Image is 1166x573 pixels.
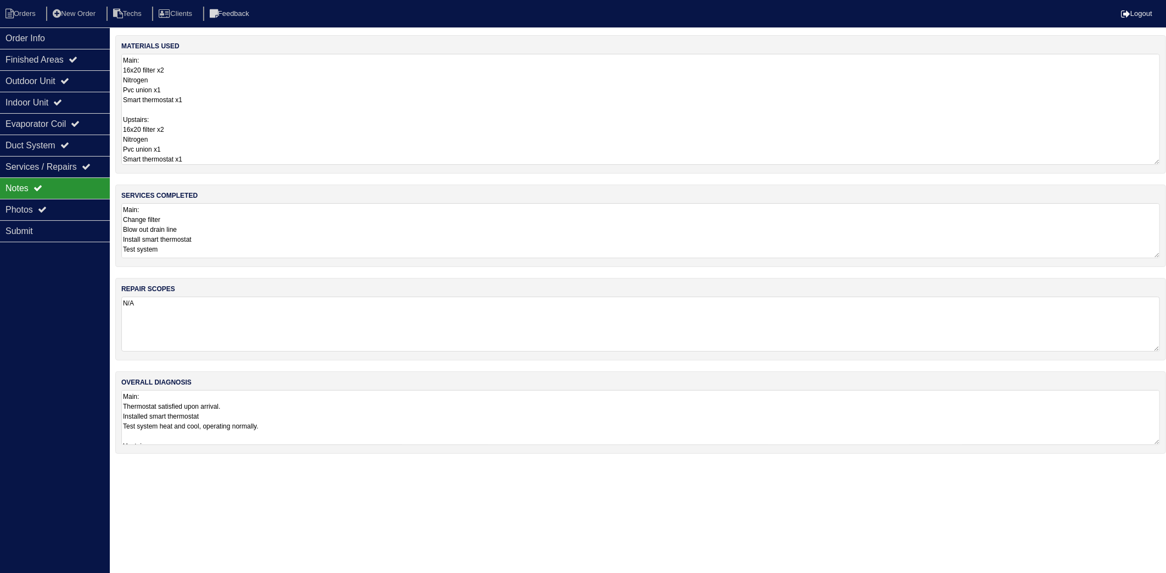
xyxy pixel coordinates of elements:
li: Clients [152,7,201,21]
textarea: N/A [121,297,1160,352]
textarea: Main: Thermostat satisfied upon arrival. Installed smart thermostat Test system heat and cool, op... [121,390,1160,445]
label: materials used [121,41,180,51]
a: Logout [1121,9,1152,18]
li: Feedback [203,7,258,21]
a: Clients [152,9,201,18]
li: New Order [46,7,104,21]
a: Techs [106,9,150,18]
label: services completed [121,191,198,201]
label: overall diagnosis [121,377,192,387]
a: New Order [46,9,104,18]
textarea: Main: Change filter Blow out drain line Install smart thermostat Test system Upstairs: Change fil... [121,203,1160,258]
textarea: Main: 16x20 filter x2 Nitrogen Pvc union x1 Smart thermostat x1 Upstairs: 16x20 filter x2 Nitroge... [121,54,1160,165]
li: Techs [106,7,150,21]
label: repair scopes [121,284,175,294]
